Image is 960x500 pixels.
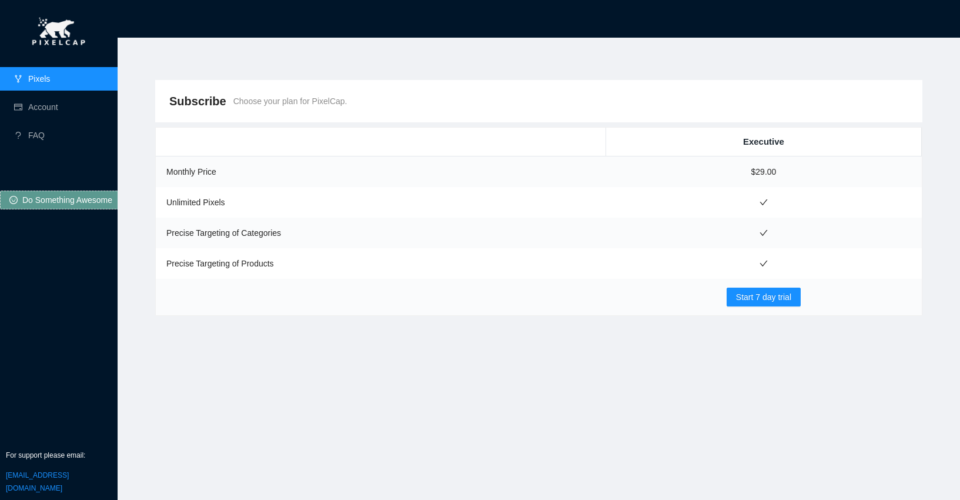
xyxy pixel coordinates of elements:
[606,156,921,188] td: $29.00
[156,218,606,248] td: Precise Targeting of Categories
[233,95,347,108] span: Choose your plan for PixelCap.
[28,102,58,112] a: Account
[9,196,18,205] span: smile
[24,12,93,53] img: pixel-cap.png
[6,450,112,461] p: For support please email:
[736,291,791,304] span: Start 7 day trial
[156,187,606,218] td: Unlimited Pixels
[760,259,768,268] span: check
[169,92,226,111] span: Subscribe
[28,74,50,84] a: Pixels
[760,198,768,206] span: check
[606,128,921,156] th: Executive
[6,471,69,492] a: [EMAIL_ADDRESS][DOMAIN_NAME]
[156,156,606,188] td: Monthly Price
[727,288,801,306] button: Start 7 day trial
[760,229,768,237] span: check
[156,248,606,279] td: Precise Targeting of Products
[22,194,112,206] span: Do Something Awesome
[28,131,45,140] a: FAQ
